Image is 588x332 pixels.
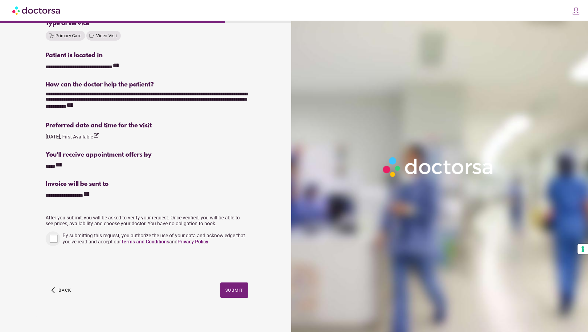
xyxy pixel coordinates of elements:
button: Your consent preferences for tracking technologies [578,244,588,254]
div: How can the doctor help the patient? [46,81,248,88]
span: By submitting this request, you authorize the use of your data and acknowledge that you've read a... [63,233,245,245]
i: edit_square [93,132,99,138]
span: Back [59,288,71,293]
span: Primary Care [55,33,81,38]
i: videocam [89,33,95,39]
div: Patient is located in [46,52,248,59]
div: Preferred date and time for the visit [46,122,248,129]
div: [DATE], First Available [46,132,99,141]
span: Video Visit [96,33,117,38]
img: Doctorsa.com [12,3,61,17]
img: Logo-Doctorsa-trans-White-partial-flat.png [380,154,497,180]
button: Submit [220,282,248,298]
a: Terms and Conditions [121,239,169,245]
div: Invoice will be sent to [46,181,248,188]
div: Type of service [46,20,248,27]
p: After you submit, you will be asked to verify your request. Once verified, you will be able to se... [46,215,248,226]
div: You'll receive appointment offers by [46,151,248,158]
a: Privacy Policy [178,239,208,245]
i: stethoscope [48,33,54,39]
span: Submit [225,288,243,293]
button: arrow_back_ios Back [49,282,74,298]
img: icons8-customer-100.png [572,6,580,15]
iframe: reCAPTCHA [46,252,139,276]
